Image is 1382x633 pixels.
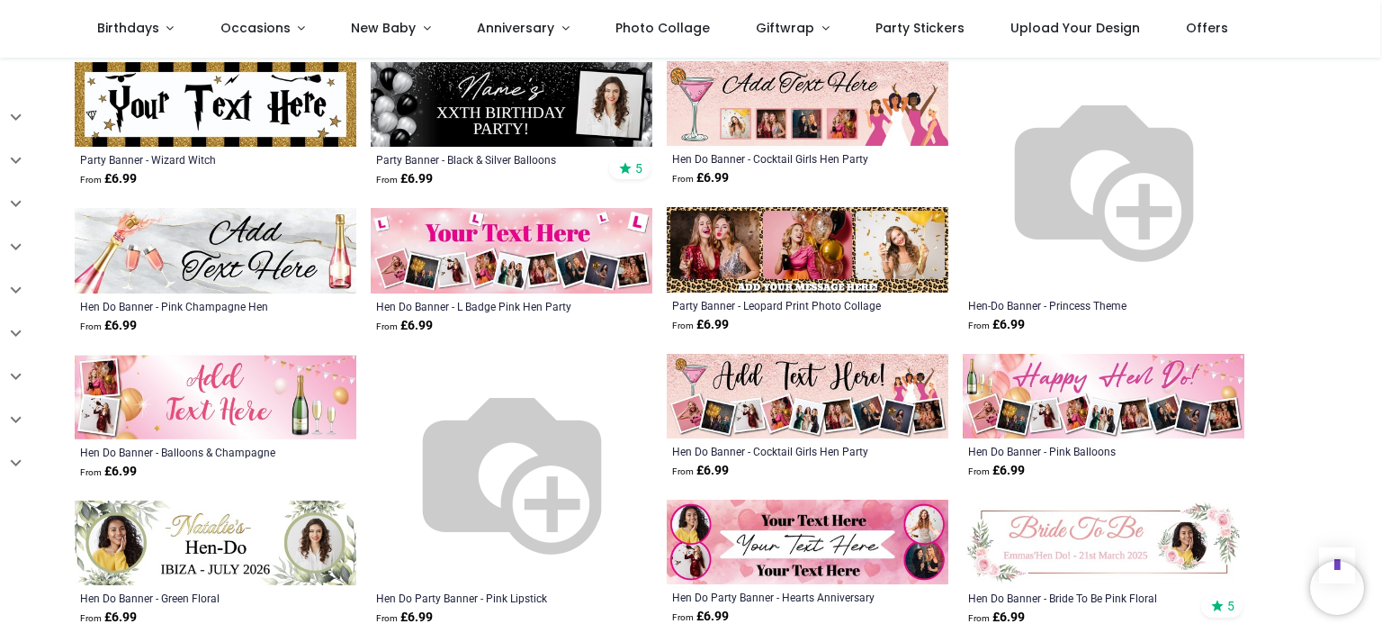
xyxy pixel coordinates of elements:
[80,445,297,459] a: Hen Do Banner - Balloons & Champagne
[667,61,948,146] img: Personalised Hen Do Banner - Cocktail Girls Hen Party - Custom Text & 4 Photo Upload
[376,170,433,188] strong: £ 6.99
[80,317,137,335] strong: £ 6.99
[672,444,889,458] a: Hen Do Banner - Cocktail Girls Hen Party
[80,609,137,627] strong: £ 6.99
[672,462,729,480] strong: £ 6.99
[989,62,1219,293] img: Personalised Hen-Do Banner - Princess Theme - Custom Name, Date & 2 Photo Upload
[968,298,1185,312] a: Hen-Do Banner - Princess Theme
[80,463,137,481] strong: £ 6.99
[97,19,159,37] span: Birthdays
[80,467,102,477] span: From
[963,500,1244,584] img: Personalised Hen Do Banner - Bride To Be Pink Floral - Custom Text & 1 Photo Upload
[371,208,652,293] img: Personalised Hen Do Banner - L Badge Pink Hen Party - 9 Photo Upload
[667,207,948,292] img: Personalised Party Banner - Leopard Print Photo Collage - 3 Photo Upload
[220,19,291,37] span: Occasions
[75,208,356,293] img: Personalised Hen Do Banner - Pink Champagne Hen Party - Custom Text
[376,299,593,313] a: Hen Do Banner - L Badge Pink Hen Party
[672,612,694,622] span: From
[75,501,356,585] img: Personalised Hen Do Banner - Green Floral - Custom Name & 2 Photo Upload
[80,170,137,188] strong: £ 6.99
[672,466,694,476] span: From
[968,609,1025,627] strong: £ 6.99
[80,175,102,185] span: From
[756,19,814,37] span: Giftwrap
[376,152,593,167] a: Party Banner - Black & Silver Balloons
[968,613,990,623] span: From
[376,175,398,185] span: From
[968,466,990,476] span: From
[672,590,889,604] a: Hen Do Party Banner - Hearts Anniversary Engagement
[371,62,652,147] img: Personalised Party Banner - Black & Silver Balloons - Custom Text & 1 Photo Upload
[397,355,627,585] img: Personalised Hen Do Party Banner - Pink Lipstick - Custom Text & 2 Photo Upload
[672,174,694,184] span: From
[875,19,965,37] span: Party Stickers
[75,355,356,440] img: Personalised Hen Do Banner - Balloons & Champagne - Custom Text & 2 Photo Upload
[672,316,729,334] strong: £ 6.99
[477,19,554,37] span: Anniversary
[1310,561,1364,615] iframe: Brevo live chat
[963,354,1244,439] img: Personalised Hen Do Banner - Pink Balloons - 9 Photo Upload
[1227,598,1234,614] span: 5
[376,317,433,335] strong: £ 6.99
[351,19,416,37] span: New Baby
[1010,19,1140,37] span: Upload Your Design
[80,591,297,605] a: Hen Do Banner - Green Floral
[667,500,948,584] img: Personalised Hen Do Party Banner - Hearts Anniversary Engagement - Custom Text & 4 Photo Upload
[968,444,1185,458] a: Hen Do Banner - Pink Balloons
[615,19,710,37] span: Photo Collage
[1186,19,1228,37] span: Offers
[80,152,297,167] a: Party Banner - Wizard Witch
[376,591,593,605] a: Hen Do Party Banner - Pink Lipstick
[672,298,889,312] a: Party Banner - Leopard Print Photo Collage
[376,613,398,623] span: From
[968,591,1185,605] a: Hen Do Banner - Bride To Be Pink Floral
[672,151,889,166] a: Hen Do Banner - Cocktail Girls Hen Party
[80,321,102,331] span: From
[968,321,990,330] span: From
[667,354,948,439] img: Personalised Hen Do Banner - Cocktail Girls Hen Party - Custom Text & 9 Photo Upload
[376,609,433,627] strong: £ 6.99
[672,608,729,626] strong: £ 6.99
[75,62,356,147] img: Personalised Party Banner - Wizard Witch - Custom Text
[968,462,1025,480] strong: £ 6.99
[968,316,1025,334] strong: £ 6.99
[80,613,102,623] span: From
[80,299,297,313] a: Hen Do Banner - Pink Champagne Hen Party
[672,169,729,187] strong: £ 6.99
[672,321,694,330] span: From
[376,321,398,331] span: From
[635,160,642,176] span: 5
